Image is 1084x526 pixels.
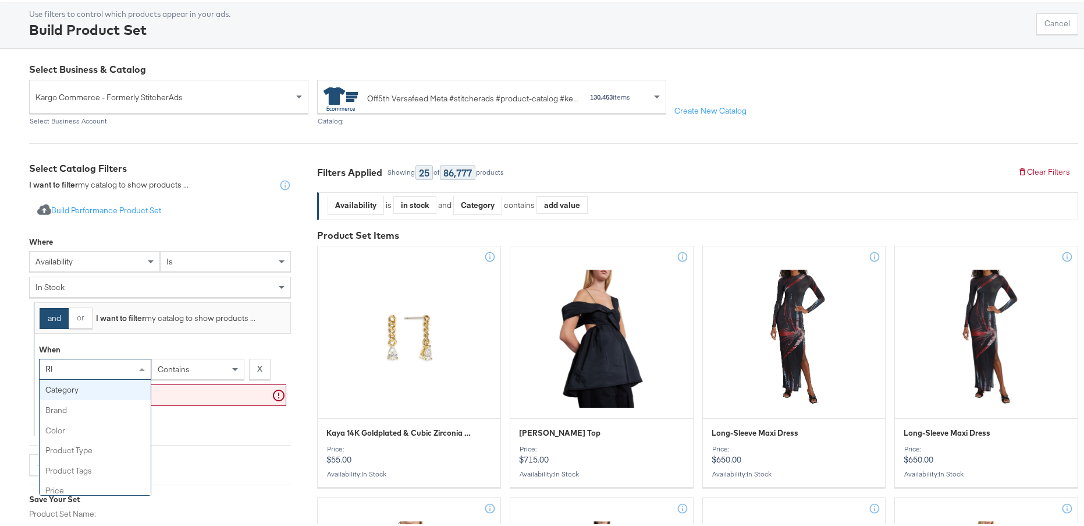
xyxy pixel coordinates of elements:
[939,467,964,476] span: in stock
[519,425,600,436] span: Sally Sun Bustier Top
[29,6,230,17] div: Use filters to control which products appear in your ads.
[29,177,189,189] div: my catalog to show products ...
[40,306,69,327] button: and
[519,443,684,463] p: $715.00
[712,443,877,463] p: $650.00
[93,310,255,322] div: my catalog to show products ...
[519,468,684,476] div: Availability :
[96,310,145,321] strong: I want to filter
[29,160,291,173] div: Select Catalog Filters
[317,227,1078,240] div: Product Set Items
[257,361,262,372] strong: X
[326,443,492,463] p: $55.00
[29,234,53,245] div: Where
[590,90,613,99] strong: 130,453
[666,98,755,119] button: Create New Catalog
[537,194,587,211] div: add value
[328,194,383,212] div: Availability
[519,443,684,451] div: Price:
[29,61,1078,74] div: Select Business & Catalog
[40,377,151,398] div: category
[35,280,65,290] span: in stock
[904,425,990,436] span: Long-Sleeve Maxi Dress
[40,478,151,499] div: price
[39,382,286,404] input: Enter a value for your filter
[384,197,393,209] div: is
[361,467,386,476] span: in stock
[415,163,433,178] div: 25
[712,443,877,451] div: Price:
[317,115,666,123] div: Catalog:
[747,467,772,476] span: in stock
[589,91,631,99] div: items
[40,458,151,479] div: product tags
[712,468,877,476] div: Availability :
[454,194,502,212] div: Category
[39,342,61,353] div: When
[502,197,536,209] div: contains
[433,166,440,174] div: of
[440,163,475,178] div: 86,777
[367,90,578,103] div: Off5th Versafeed Meta #stitcherads #product-catalog #keep
[69,305,93,326] button: or
[29,492,291,503] div: Save Your Set
[40,398,151,418] div: brand
[29,115,308,123] div: Select Business Account
[166,254,173,264] span: is
[40,438,151,458] div: product type
[712,425,798,436] span: Long-Sleeve Maxi Dress
[904,443,1069,463] p: $650.00
[904,443,1069,451] div: Price:
[29,17,230,37] div: Build Product Set
[29,198,169,220] button: Build Performance Product Set
[249,356,271,377] button: X
[904,468,1069,476] div: Availability :
[158,362,190,372] span: contains
[394,194,436,211] div: in stock
[29,177,78,188] strong: I want to filter
[1036,11,1078,32] button: Cancel
[1010,160,1078,181] button: Clear Filters
[35,254,73,264] span: availability
[326,443,492,451] div: Price:
[40,418,151,439] div: color
[387,166,415,174] div: Showing
[438,193,588,213] div: and
[35,85,293,105] span: Kargo Commerce - Formerly StitcherAds
[554,467,579,476] span: in stock
[326,468,492,476] div: Availability :
[29,506,291,517] label: Product Set Name:
[317,164,382,177] div: Filters Applied
[475,166,504,174] div: products
[326,425,475,436] span: Kaya 14K Goldplated & Cubic Zirconia Drop Earrings
[29,452,146,473] button: + Add Another Catalog Filter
